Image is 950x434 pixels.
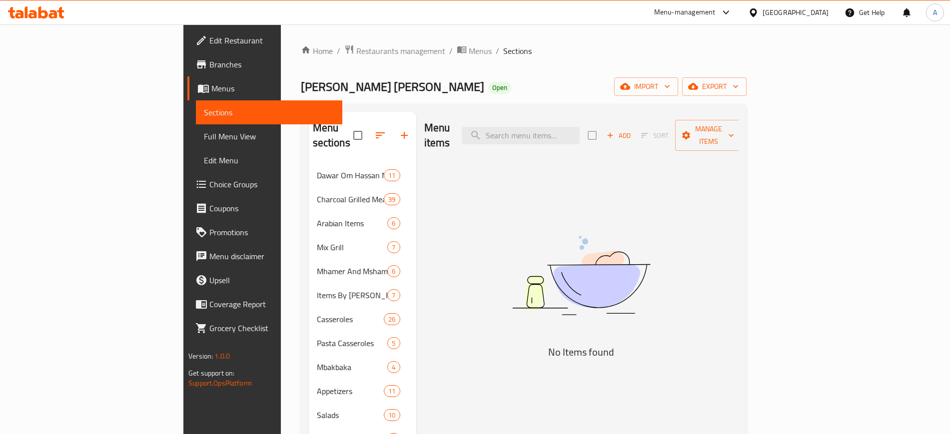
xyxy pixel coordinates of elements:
span: Arabian Items [317,217,388,229]
span: Promotions [209,226,334,238]
span: Restaurants management [356,45,445,57]
div: Mix Grill7 [309,235,416,259]
span: Upsell [209,274,334,286]
button: Add section [392,123,416,147]
span: Coupons [209,202,334,214]
a: Choice Groups [187,172,342,196]
span: Version: [188,350,213,363]
div: Items By [PERSON_NAME]7 [309,283,416,307]
div: items [384,409,400,421]
span: Menus [211,82,334,94]
span: 5 [388,339,399,348]
div: items [387,265,400,277]
span: 1.0.0 [214,350,230,363]
a: Menus [457,44,492,57]
div: items [387,289,400,301]
div: Dawar Om Hassan Meals11 [309,163,416,187]
a: Branches [187,52,342,76]
div: Charcoal Grilled Meals39 [309,187,416,211]
button: Add [603,128,635,143]
span: Manage items [683,123,734,148]
span: Sort items [635,128,675,143]
button: import [614,77,678,96]
span: Open [488,83,511,92]
span: Sections [204,106,334,118]
a: Coverage Report [187,292,342,316]
span: import [622,80,670,93]
a: Full Menu View [196,124,342,148]
img: dish.svg [456,209,706,342]
a: Edit Menu [196,148,342,172]
span: Salads [317,409,384,421]
div: Appetizers11 [309,379,416,403]
h5: No Items found [456,344,706,360]
span: Coverage Report [209,298,334,310]
span: Get support on: [188,367,234,380]
div: items [384,169,400,181]
span: Dawar Om Hassan Meals [317,169,384,181]
div: items [387,241,400,253]
div: Salads10 [309,403,416,427]
span: Items By [PERSON_NAME] [317,289,388,301]
span: Appetizers [317,385,384,397]
span: Menus [469,45,492,57]
span: [PERSON_NAME] [PERSON_NAME] [301,75,484,98]
button: Manage items [675,120,742,151]
h2: Menu items [424,120,450,150]
span: Charcoal Grilled Meals [317,193,384,205]
span: 39 [384,195,399,204]
div: Arabian Items6 [309,211,416,235]
span: Add [605,130,632,141]
span: Edit Menu [204,154,334,166]
div: items [384,385,400,397]
span: Mbakbaka [317,361,388,373]
span: 10 [384,411,399,420]
span: Grocery Checklist [209,322,334,334]
div: items [387,337,400,349]
span: Full Menu View [204,130,334,142]
span: 26 [384,315,399,324]
span: 7 [388,243,399,252]
a: Support.OpsPlatform [188,377,252,390]
div: Open [488,82,511,94]
div: Menu-management [654,6,716,18]
a: Menus [187,76,342,100]
a: Upsell [187,268,342,292]
div: Pasta Casseroles5 [309,331,416,355]
li: / [496,45,499,57]
div: [GEOGRAPHIC_DATA] [763,7,829,18]
a: Grocery Checklist [187,316,342,340]
span: 11 [384,387,399,396]
span: Mix Grill [317,241,388,253]
a: Restaurants management [344,44,445,57]
span: Sections [503,45,532,57]
div: items [384,193,400,205]
a: Coupons [187,196,342,220]
span: 6 [388,267,399,276]
button: export [682,77,747,96]
span: Pasta Casseroles [317,337,388,349]
span: Branches [209,58,334,70]
div: Mhamer And Mshamer Meals6 [309,259,416,283]
a: Edit Restaurant [187,28,342,52]
span: Choice Groups [209,178,334,190]
nav: breadcrumb [301,44,747,57]
span: Mhamer And Mshamer Meals [317,265,388,277]
span: 7 [388,291,399,300]
div: Items By Kilo [317,289,388,301]
div: items [384,313,400,325]
span: 11 [384,171,399,180]
span: Menu disclaimer [209,250,334,262]
div: items [387,217,400,229]
a: Sections [196,100,342,124]
div: items [387,361,400,373]
span: 4 [388,363,399,372]
span: A [933,7,937,18]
